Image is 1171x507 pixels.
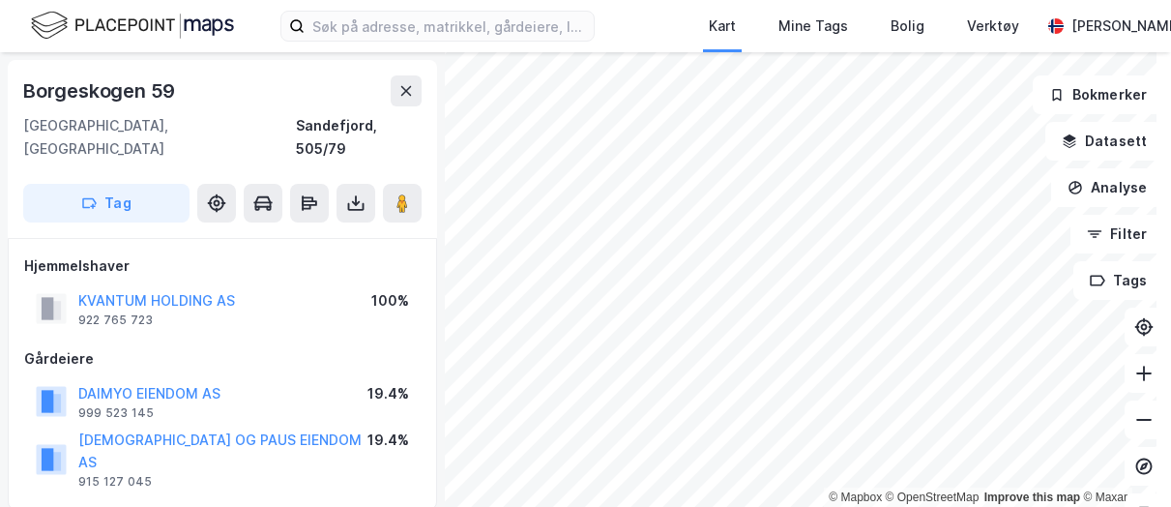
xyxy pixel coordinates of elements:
button: Bokmerker [1033,75,1163,114]
div: Bolig [891,15,924,38]
button: Tags [1073,261,1163,300]
img: logo.f888ab2527a4732fd821a326f86c7f29.svg [31,9,234,43]
div: Verktøy [967,15,1019,38]
div: Kart [709,15,736,38]
div: 922 765 723 [78,313,153,328]
div: Mine Tags [778,15,848,38]
div: Sandefjord, 505/79 [296,114,422,161]
button: Analyse [1051,168,1163,207]
button: Tag [23,184,190,223]
div: 19.4% [367,382,409,405]
button: Datasett [1045,122,1163,161]
div: 100% [371,289,409,313]
a: Mapbox [829,491,882,504]
input: Søk på adresse, matrikkel, gårdeiere, leietakere eller personer [305,12,594,41]
iframe: Chat Widget [1074,414,1171,507]
button: Filter [1070,215,1163,253]
a: Improve this map [984,491,1080,504]
div: 19.4% [367,429,409,452]
div: Borgeskogen 59 [23,75,179,106]
a: OpenStreetMap [886,491,980,504]
div: Kontrollprogram for chat [1074,414,1171,507]
div: [GEOGRAPHIC_DATA], [GEOGRAPHIC_DATA] [23,114,296,161]
div: 999 523 145 [78,405,154,421]
div: Gårdeiere [24,347,421,371]
div: Hjemmelshaver [24,254,421,278]
div: 915 127 045 [78,474,152,490]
